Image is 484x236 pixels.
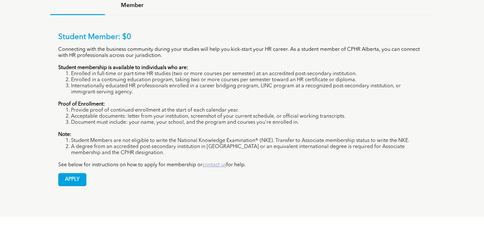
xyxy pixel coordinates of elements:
p: Connecting with the business community during your studies will help you kick-start your HR caree... [58,47,426,59]
strong: Student membership is available to individuals who are: [58,65,188,70]
a: APPLY [58,173,86,186]
li: Student Members are not eligible to write the National Knowledge Examination® (NKE). Transfer to ... [71,138,426,144]
p: Student Member: $0 [58,33,426,42]
li: Acceptable documents: letter from your institution, screenshot of your current schedule, or offic... [71,114,426,120]
p: See below for instructions on how to apply for membership or for help. [58,162,426,168]
li: Provide proof of continued enrollment at the start of each calendar year. [71,107,426,114]
li: A degree from an accredited post-secondary institution in [GEOGRAPHIC_DATA] or an equivalent inte... [71,144,426,156]
li: Internationally educated HR professionals enrolled in a career bridging program, LINC program at ... [71,83,426,95]
span: APPLY [59,173,86,186]
a: contact us [202,162,226,168]
li: Enrolled in full-time or part-time HR studies (two or more courses per semester) at an accredited... [71,71,426,77]
strong: Proof of Enrollment: [58,102,105,107]
strong: Note: [58,132,71,137]
li: Enrolled in a continuing education program, taking two or more courses per semester toward an HR ... [71,77,426,83]
li: Document must include: your name, your school, and the program and courses you’re enrolled in. [71,120,426,126]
